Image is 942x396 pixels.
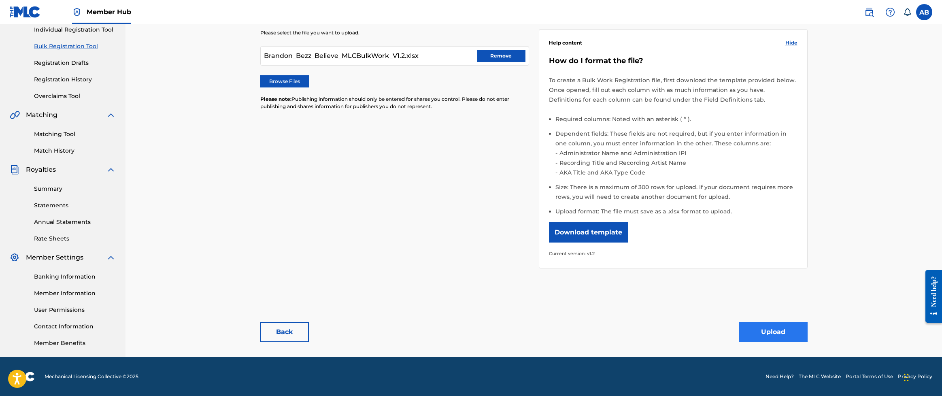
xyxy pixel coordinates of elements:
p: Please select the file you want to upload. [260,29,529,36]
a: Member Information [34,289,116,298]
img: expand [106,165,116,175]
img: Royalties [10,165,19,175]
a: Member Benefits [34,339,116,347]
a: Portal Terms of Use [846,373,893,380]
a: Statements [34,201,116,210]
button: Remove [477,50,525,62]
a: Registration Drafts [34,59,116,67]
a: Matching Tool [34,130,116,138]
a: Annual Statements [34,218,116,226]
li: Administrator Name and Administration IPI [557,148,797,158]
li: Recording Title and Recording Artist Name [557,158,797,168]
a: Individual Registration Tool [34,26,116,34]
a: Overclaims Tool [34,92,116,100]
iframe: Resource Center [919,263,942,330]
span: Member Hub [87,7,131,17]
span: Member Settings [26,253,83,262]
p: Current version: v1.2 [549,249,797,258]
p: Publishing information should only be entered for shares you control. Please do not enter publish... [260,96,529,110]
span: Mechanical Licensing Collective © 2025 [45,373,138,380]
img: help [885,7,895,17]
p: To create a Bulk Work Registration file, first download the template provided below. Once opened,... [549,75,797,104]
div: User Menu [916,4,932,20]
span: Matching [26,110,57,120]
a: User Permissions [34,306,116,314]
li: Dependent fields: These fields are not required, but if you enter information in one column, you ... [555,129,797,182]
h5: How do I format the file? [549,56,797,66]
a: Rate Sheets [34,234,116,243]
a: Bulk Registration Tool [34,42,116,51]
img: MLC Logo [10,6,41,18]
li: Size: There is a maximum of 300 rows for upload. If your document requires more rows, you will ne... [555,182,797,207]
img: expand [106,253,116,262]
a: Privacy Policy [898,373,932,380]
a: Match History [34,147,116,155]
span: Please note: [260,96,291,102]
span: Royalties [26,165,56,175]
li: Required columns: Noted with an asterisk ( * ). [555,114,797,129]
img: Top Rightsholder [72,7,82,17]
a: Registration History [34,75,116,84]
span: Help content [549,39,582,47]
a: Contact Information [34,322,116,331]
div: Help [882,4,898,20]
span: Brandon_Bezz_Believe_MLCBulkWork_V1.2.xlsx [264,51,419,61]
label: Browse Files [260,75,309,87]
img: expand [106,110,116,120]
div: Drag [904,365,909,390]
a: The MLC Website [799,373,841,380]
img: logo [10,372,35,381]
a: Banking Information [34,273,116,281]
img: Member Settings [10,253,19,262]
button: Upload [739,322,808,342]
img: search [864,7,874,17]
li: Upload format: The file must save as a .xlsx format to upload. [555,207,797,216]
a: Back [260,322,309,342]
div: Notifications [903,8,911,16]
a: Summary [34,185,116,193]
span: Hide [785,39,797,47]
a: Public Search [861,4,877,20]
img: Matching [10,110,20,120]
button: Download template [549,222,628,243]
li: AKA Title and AKA Type Code [557,168,797,177]
iframe: Chat Widget [902,357,942,396]
a: Need Help? [766,373,794,380]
